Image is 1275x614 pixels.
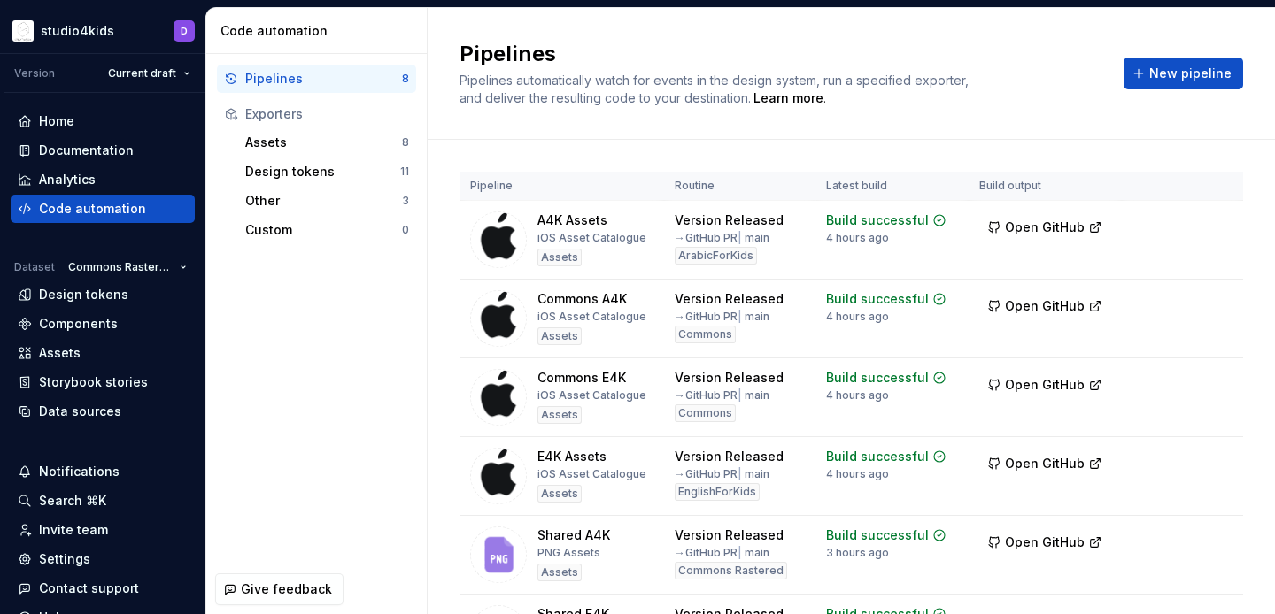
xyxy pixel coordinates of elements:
[826,369,929,387] div: Build successful
[39,142,134,159] div: Documentation
[402,135,409,150] div: 8
[738,546,742,559] span: |
[39,344,81,362] div: Assets
[826,448,929,465] div: Build successful
[181,24,188,38] div: D
[675,231,769,245] div: → GitHub PR main
[39,463,120,480] div: Notifications
[402,194,409,208] div: 3
[675,388,769,403] div: → GitHub PR main
[826,310,889,324] div: 4 hours ago
[675,247,757,265] div: ArabicForKids
[39,550,90,568] div: Settings
[241,580,332,598] span: Give feedback
[675,562,787,579] div: Commons Rastered
[39,112,74,130] div: Home
[11,195,195,223] a: Code automation
[39,492,106,510] div: Search ⌘K
[1005,297,1085,315] span: Open GitHub
[238,128,416,157] button: Assets8
[11,310,195,338] a: Components
[537,388,646,403] div: iOS Asset Catalogue
[738,310,742,323] span: |
[815,172,969,201] th: Latest build
[11,545,195,573] a: Settings
[675,211,784,229] div: Version Released
[39,315,118,333] div: Components
[11,397,195,426] a: Data sources
[11,457,195,486] button: Notifications
[738,467,742,480] span: |
[738,388,742,402] span: |
[979,380,1110,395] a: Open GitHub
[979,448,1110,480] button: Open GitHub
[1005,455,1085,472] span: Open GitHub
[217,65,416,93] a: Pipelines8
[215,573,344,605] button: Give feedback
[11,368,195,396] a: Storybook stories
[460,73,972,105] span: Pipelines automatically watch for events in the design system, run a specified exporter, and deli...
[537,546,600,560] div: PNG Assets
[39,171,96,188] div: Analytics
[675,467,769,481] div: → GitHub PR main
[826,526,929,544] div: Build successful
[11,280,195,309] a: Design tokens
[675,546,769,560] div: → GitHub PR main
[1005,533,1085,551] span: Open GitHub
[402,72,409,86] div: 8
[460,172,664,201] th: Pipeline
[39,200,146,218] div: Code automation
[245,221,402,239] div: Custom
[39,521,108,539] div: Invite team
[979,211,1110,243] button: Open GitHub
[675,483,760,501] div: EnglishForKids
[400,165,409,179] div: 11
[826,467,889,481] div: 4 hours ago
[537,327,582,345] div: Assets
[14,66,55,81] div: Version
[738,231,742,244] span: |
[537,564,582,581] div: Assets
[220,22,420,40] div: Code automation
[675,310,769,324] div: → GitHub PR main
[245,105,409,123] div: Exporters
[537,467,646,481] div: iOS Asset Catalogue
[1124,58,1243,89] button: New pipeline
[979,222,1110,237] a: Open GitHub
[826,388,889,403] div: 4 hours ago
[537,231,646,245] div: iOS Asset Catalogue
[39,579,139,597] div: Contact support
[537,290,627,308] div: Commons A4K
[675,326,736,343] div: Commons
[675,404,736,422] div: Commons
[60,255,195,280] button: Commons Rastered
[245,70,402,88] div: Pipelines
[537,406,582,424] div: Assets
[12,20,34,42] img: f1dd3a2a-5342-4756-bcfa-e9eec4c7fc0d.png
[537,249,582,266] div: Assets
[1149,65,1232,82] span: New pipeline
[1005,376,1085,394] span: Open GitHub
[675,448,784,465] div: Version Released
[675,369,784,387] div: Version Released
[1005,219,1085,236] span: Open GitHub
[969,172,1122,201] th: Build output
[753,89,823,107] a: Learn more
[238,157,416,186] button: Design tokens11
[245,163,400,180] div: Design tokens
[11,487,195,515] button: Search ⌘K
[537,526,610,544] div: Shared A4K
[68,260,173,274] span: Commons Rastered
[979,369,1110,401] button: Open GitHub
[245,192,402,210] div: Other
[245,134,402,151] div: Assets
[402,223,409,237] div: 0
[675,526,784,544] div: Version Released
[537,485,582,503] div: Assets
[238,187,416,215] a: Other3
[39,403,121,420] div: Data sources
[751,92,826,105] span: .
[100,61,198,86] button: Current draft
